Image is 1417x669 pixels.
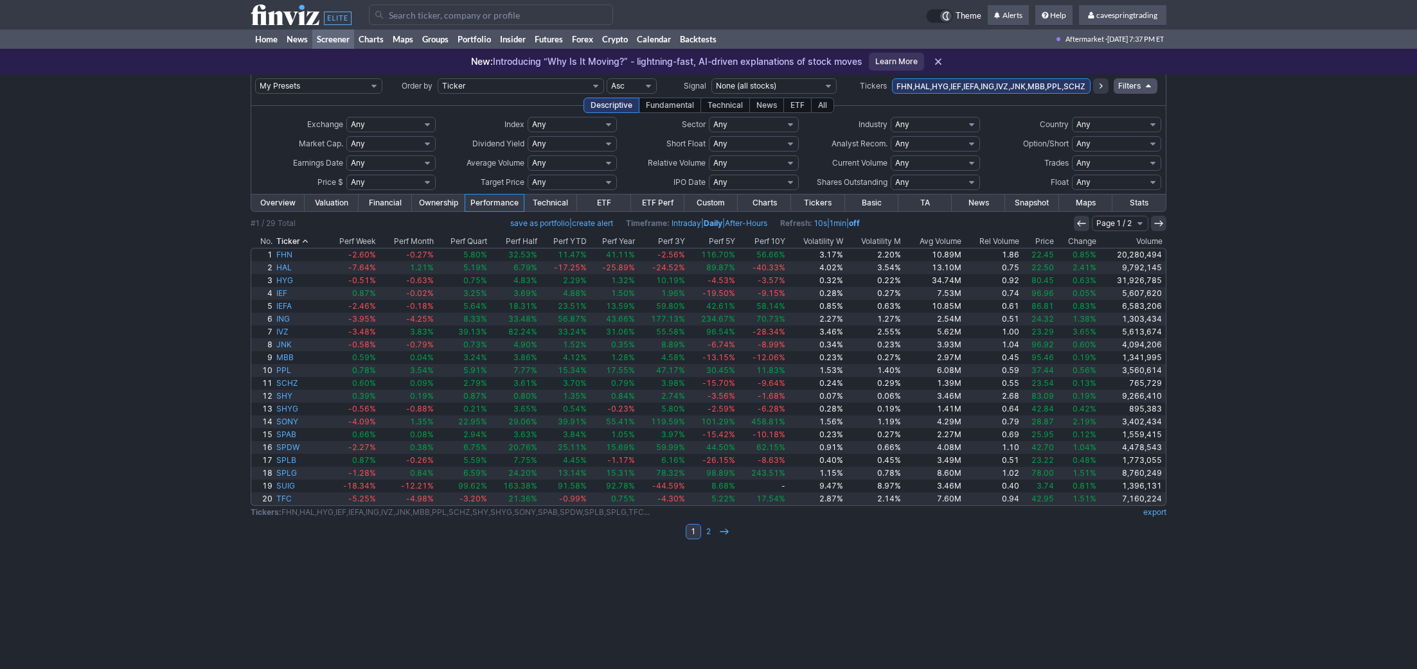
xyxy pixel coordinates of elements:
a: 24.32 [1021,313,1056,326]
a: Stats [1112,195,1166,211]
a: 0.75% [436,274,489,287]
a: 0.04% [378,351,436,364]
span: 1.21% [410,263,434,272]
a: 3.46% [787,326,845,338]
div: News [749,98,784,113]
span: -9.15% [758,288,785,298]
span: 33.48% [508,314,537,324]
a: -3.48% [325,326,378,338]
a: ETF Perf [631,195,684,211]
a: 1.00 [963,326,1021,338]
a: 3.93M [903,338,963,351]
a: 41.11% [589,248,637,261]
a: 234.67% [687,313,737,326]
a: ETF [577,195,630,211]
a: Filters [1114,78,1157,94]
span: 0.75% [463,275,487,285]
a: 10.85M [903,300,963,313]
a: Overview [251,195,305,211]
span: 82.24% [508,327,537,336]
span: -3.57% [758,275,785,285]
span: 0.83% [1073,301,1096,311]
span: -0.27% [406,250,434,259]
a: 59.80% [637,300,687,313]
a: -0.18% [378,300,436,313]
span: 1.32% [611,275,635,285]
a: 13.10M [903,261,963,274]
a: Charts [354,30,388,49]
a: 43.66% [589,313,637,326]
span: 56.66% [756,250,785,259]
span: 3.25% [463,288,487,298]
span: 23.51% [558,301,587,311]
a: 5.62M [903,326,963,338]
a: 1.27% [845,313,903,326]
a: 31,926,785 [1098,274,1166,287]
span: 55.58% [656,327,685,336]
a: 1.04 [963,338,1021,351]
a: Home [251,30,282,49]
a: 39.13% [436,326,489,338]
a: 9 [251,351,274,364]
a: 2.41% [1056,261,1098,274]
a: 8.33% [436,313,489,326]
a: -0.63% [378,274,436,287]
a: -7.64% [325,261,378,274]
a: 0.35% [589,338,637,351]
a: 0.28% [787,287,845,300]
span: 31.06% [606,327,635,336]
a: Daily [704,218,722,228]
a: -17.25% [539,261,589,274]
span: 4.83% [513,275,537,285]
a: 2.97M [903,351,963,364]
span: 56.87% [558,314,587,324]
a: -3.95% [325,313,378,326]
a: HYG [274,274,325,287]
a: 2.29% [539,274,589,287]
span: 8.33% [463,314,487,324]
span: 5.64% [463,301,487,311]
a: 1.96% [637,287,687,300]
div: Fundamental [639,98,701,113]
a: 0.27% [845,351,903,364]
a: 0.61 [963,300,1021,313]
a: cavespringtrading [1079,5,1166,26]
span: 96.96 [1031,288,1054,298]
span: 22.50 [1031,263,1054,272]
span: 234.67% [701,314,735,324]
span: -0.18% [406,301,434,311]
span: 13.59% [606,301,635,311]
span: 177.13% [651,314,685,324]
a: -19.50% [687,287,737,300]
a: 3 [251,274,274,287]
a: FHN [274,248,325,261]
a: 0.59% [325,351,378,364]
span: -6.74% [708,340,735,349]
a: 11.47% [539,248,589,261]
a: 22.50 [1021,261,1056,274]
span: 59.80% [656,301,685,311]
span: 89.87% [706,263,735,272]
a: Ownership [412,195,465,211]
span: 1.38% [1073,314,1096,324]
span: 3.69% [513,288,537,298]
a: ING [274,313,325,326]
a: 3.17% [787,248,845,261]
span: 11.47% [558,250,587,259]
a: Maps [1059,195,1112,211]
a: Intraday [672,218,701,228]
a: Forex [567,30,598,49]
span: 80.45 [1031,275,1054,285]
span: -0.79% [406,340,434,349]
a: 5,607,620 [1098,287,1166,300]
div: Descriptive [584,98,639,113]
a: 0.22% [845,274,903,287]
a: 55.58% [637,326,687,338]
a: IEFA [274,300,325,313]
a: 10s [814,218,827,228]
span: 0.85% [1073,250,1096,259]
a: save as portfolio [510,218,569,228]
a: 3.86% [489,351,539,364]
a: Valuation [305,195,358,211]
span: 5.80% [463,250,487,259]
